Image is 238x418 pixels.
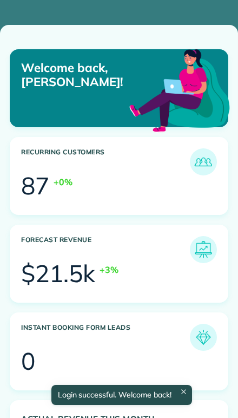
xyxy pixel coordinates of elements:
div: +0% [54,175,72,188]
h3: Instant Booking Form Leads [21,324,190,351]
div: $21.5k [21,262,95,285]
img: dashboard_welcome-42a62b7d889689a78055ac9021e634bf52bae3f8056760290aed330b23ab8690.png [127,37,232,142]
img: icon_form_leads-04211a6a04a5b2264e4ee56bc0799ec3eb69b7e499cbb523a139df1d13a81ae0.png [193,326,214,348]
div: +3% [100,263,118,276]
div: 0 [21,349,35,373]
h3: Forecast Revenue [21,236,190,263]
img: icon_recurring_customers-cf858462ba22bcd05b5a5880d41d6543d210077de5bb9ebc9590e49fd87d84ed.png [193,151,214,173]
h3: Recurring Customers [21,148,190,175]
div: Login successful. Welcome back! [51,385,191,405]
p: Welcome back, [PERSON_NAME]! [21,61,158,89]
img: icon_forecast_revenue-8c13a41c7ed35a8dcfafea3cbb826a0462acb37728057bba2d056411b612bbbe.png [193,239,214,260]
div: 87 [21,174,49,198]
